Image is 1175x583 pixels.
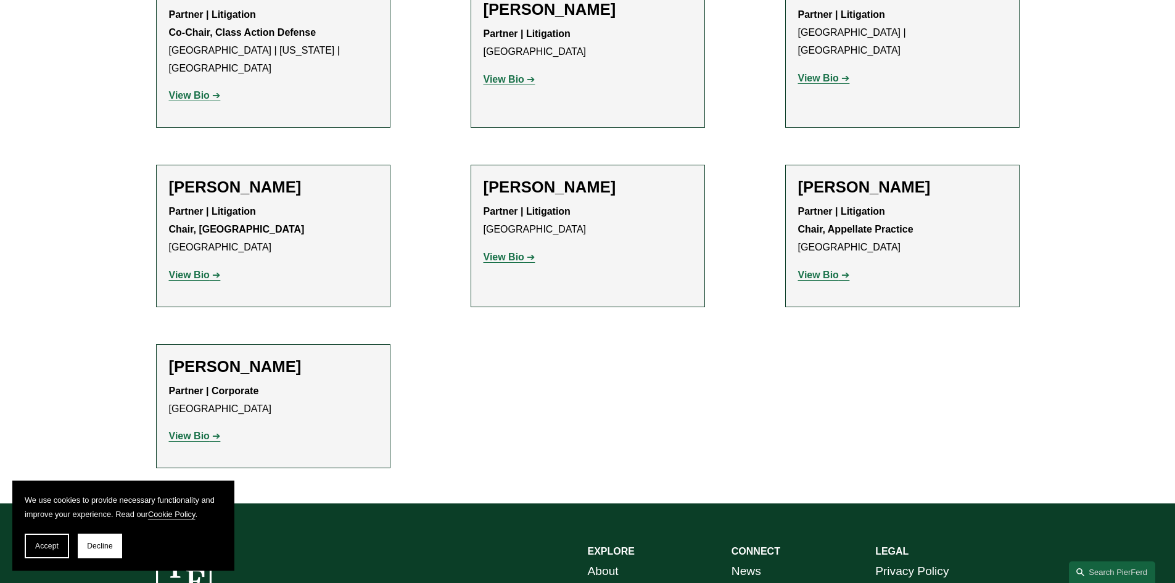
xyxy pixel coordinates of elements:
a: View Bio [169,270,221,280]
strong: View Bio [169,431,210,441]
strong: Partner | Litigation Co-Chair, Class Action Defense [169,9,316,38]
strong: Partner | Litigation [484,206,571,217]
a: View Bio [484,74,535,85]
span: Accept [35,542,59,550]
strong: Partner | Litigation [798,9,885,20]
p: [GEOGRAPHIC_DATA] [169,382,377,418]
strong: View Bio [798,270,839,280]
strong: View Bio [484,74,524,85]
strong: View Bio [484,252,524,262]
a: Search this site [1069,561,1155,583]
strong: Chair, [GEOGRAPHIC_DATA] [169,224,305,234]
a: View Bio [169,90,221,101]
strong: EXPLORE [588,546,635,556]
strong: View Bio [169,90,210,101]
a: View Bio [798,73,850,83]
h2: [PERSON_NAME] [484,178,692,197]
strong: LEGAL [875,546,909,556]
p: [GEOGRAPHIC_DATA] [484,25,692,61]
p: [GEOGRAPHIC_DATA] | [GEOGRAPHIC_DATA] [798,6,1007,59]
p: We use cookies to provide necessary functionality and improve your experience. Read our . [25,493,222,521]
section: Cookie banner [12,481,234,571]
span: Decline [87,542,113,550]
a: View Bio [169,431,221,441]
strong: CONNECT [732,546,780,556]
strong: View Bio [798,73,839,83]
p: [GEOGRAPHIC_DATA] | [US_STATE] | [GEOGRAPHIC_DATA] [169,6,377,77]
p: [GEOGRAPHIC_DATA] [169,203,377,256]
a: View Bio [798,270,850,280]
a: News [732,561,761,582]
a: About [588,561,619,582]
a: Privacy Policy [875,561,949,582]
h2: [PERSON_NAME] [169,178,377,197]
h2: [PERSON_NAME] [169,357,377,376]
strong: Partner | Litigation [169,206,256,217]
button: Accept [25,534,69,558]
button: Decline [78,534,122,558]
strong: View Bio [169,270,210,280]
a: Cookie Policy [148,510,196,519]
h2: [PERSON_NAME] [798,178,1007,197]
strong: Partner | Litigation Chair, Appellate Practice [798,206,913,234]
p: [GEOGRAPHIC_DATA] [484,203,692,239]
a: View Bio [484,252,535,262]
p: [GEOGRAPHIC_DATA] [798,203,1007,256]
strong: Partner | Litigation [484,28,571,39]
strong: Partner | Corporate [169,386,259,396]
